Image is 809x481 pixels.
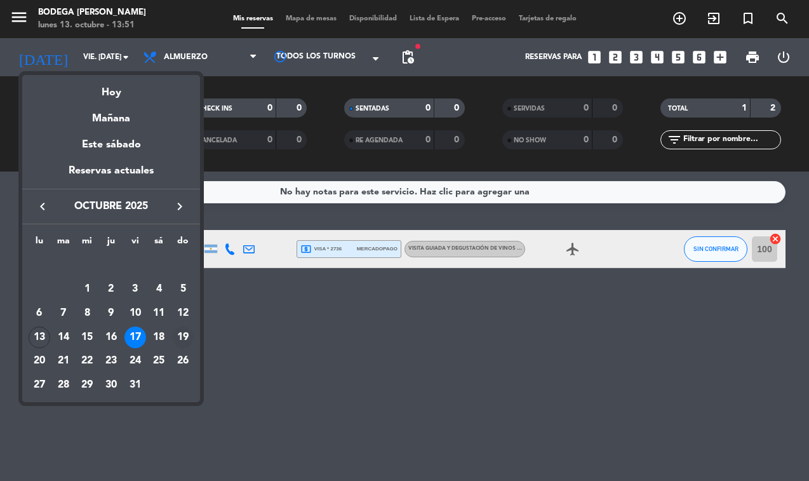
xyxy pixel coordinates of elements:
td: 26 de octubre de 2025 [171,349,195,374]
div: Este sábado [22,127,200,163]
td: 11 de octubre de 2025 [147,301,171,325]
th: domingo [171,234,195,254]
td: 28 de octubre de 2025 [51,373,76,397]
button: keyboard_arrow_right [168,198,191,215]
div: 8 [76,302,98,324]
td: 15 de octubre de 2025 [75,325,99,349]
div: 9 [100,302,122,324]
div: 11 [148,302,170,324]
td: 12 de octubre de 2025 [171,301,195,325]
th: miércoles [75,234,99,254]
div: 20 [29,351,50,372]
div: Mañana [22,101,200,127]
td: 10 de octubre de 2025 [123,301,147,325]
div: 24 [124,351,146,372]
td: 25 de octubre de 2025 [147,349,171,374]
div: 22 [76,351,98,372]
td: 24 de octubre de 2025 [123,349,147,374]
td: 29 de octubre de 2025 [75,373,99,397]
td: 14 de octubre de 2025 [51,325,76,349]
th: sábado [147,234,171,254]
th: martes [51,234,76,254]
div: 13 [29,327,50,348]
div: 16 [100,327,122,348]
div: 10 [124,302,146,324]
td: 4 de octubre de 2025 [147,278,171,302]
td: 8 de octubre de 2025 [75,301,99,325]
div: 17 [124,327,146,348]
div: 3 [124,278,146,300]
td: 7 de octubre de 2025 [51,301,76,325]
div: 23 [100,351,122,372]
td: 3 de octubre de 2025 [123,278,147,302]
span: octubre 2025 [54,198,168,215]
td: 17 de octubre de 2025 [123,325,147,349]
th: viernes [123,234,147,254]
div: 21 [53,351,74,372]
div: 28 [53,374,74,396]
div: 7 [53,302,74,324]
td: 21 de octubre de 2025 [51,349,76,374]
td: 6 de octubre de 2025 [27,301,51,325]
i: keyboard_arrow_right [172,199,187,214]
td: 31 de octubre de 2025 [123,373,147,397]
td: 22 de octubre de 2025 [75,349,99,374]
td: 5 de octubre de 2025 [171,278,195,302]
td: 16 de octubre de 2025 [99,325,123,349]
div: 12 [172,302,194,324]
div: 19 [172,327,194,348]
div: 26 [172,351,194,372]
i: keyboard_arrow_left [35,199,50,214]
td: 1 de octubre de 2025 [75,278,99,302]
div: 27 [29,374,50,396]
div: 15 [76,327,98,348]
th: lunes [27,234,51,254]
div: 14 [53,327,74,348]
div: Hoy [22,75,200,101]
div: 2 [100,278,122,300]
div: 1 [76,278,98,300]
div: 4 [148,278,170,300]
div: 5 [172,278,194,300]
td: 20 de octubre de 2025 [27,349,51,374]
div: 6 [29,302,50,324]
td: 19 de octubre de 2025 [171,325,195,349]
div: 30 [100,374,122,396]
div: 31 [124,374,146,396]
td: OCT. [27,254,195,278]
div: 29 [76,374,98,396]
td: 2 de octubre de 2025 [99,278,123,302]
td: 23 de octubre de 2025 [99,349,123,374]
div: 25 [148,351,170,372]
button: keyboard_arrow_left [31,198,54,215]
div: Reservas actuales [22,163,200,189]
td: 27 de octubre de 2025 [27,373,51,397]
td: 30 de octubre de 2025 [99,373,123,397]
div: 18 [148,327,170,348]
td: 9 de octubre de 2025 [99,301,123,325]
td: 13 de octubre de 2025 [27,325,51,349]
th: jueves [99,234,123,254]
td: 18 de octubre de 2025 [147,325,171,349]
